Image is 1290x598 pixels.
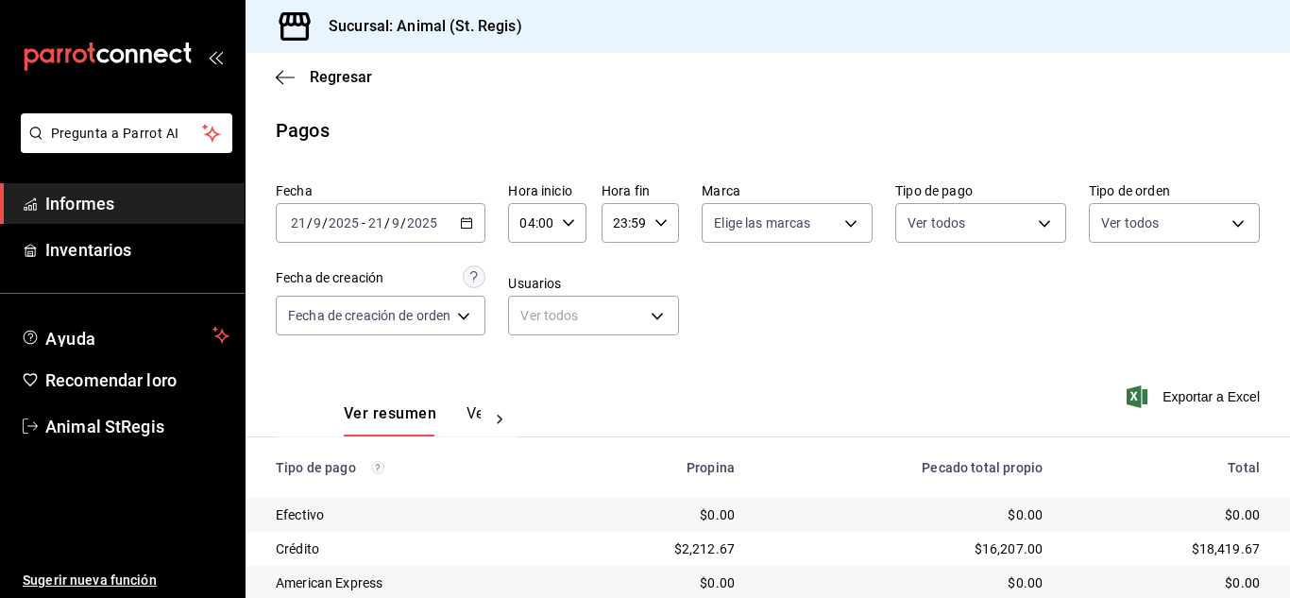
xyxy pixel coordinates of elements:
[714,215,810,231] font: Elige las marcas
[975,541,1044,556] font: $16,207.00
[45,194,114,214] font: Informes
[276,507,324,522] font: Efectivo
[922,460,1043,475] font: Pecado total propio
[371,461,384,474] svg: Los pagos realizados con Pay y otras terminales son montos brutos.
[45,370,177,390] font: Recomendar loro
[276,270,383,285] font: Fecha de creación
[384,215,390,231] font: /
[276,68,372,86] button: Regresar
[1225,575,1260,590] font: $0.00
[508,276,561,291] font: Usuarios
[467,404,537,422] font: Ver pagos
[45,417,164,436] font: Animal StRegis
[310,68,372,86] font: Regresar
[1228,460,1260,475] font: Total
[344,404,436,422] font: Ver resumen
[208,49,223,64] button: abrir_cajón_menú
[276,119,330,142] font: Pagos
[276,541,319,556] font: Crédito
[45,329,96,349] font: Ayuda
[520,308,578,323] font: Ver todos
[1089,183,1170,198] font: Tipo de orden
[1130,385,1260,408] button: Exportar a Excel
[344,403,481,436] div: pestañas de navegación
[1008,507,1043,522] font: $0.00
[288,308,450,323] font: Fecha de creación de orden
[391,215,400,231] input: --
[290,215,307,231] input: --
[276,183,313,198] font: Fecha
[322,215,328,231] font: /
[362,215,365,231] font: -
[45,240,131,260] font: Inventarios
[687,460,735,475] font: Propina
[367,215,384,231] input: --
[1225,507,1260,522] font: $0.00
[1192,541,1261,556] font: $18,419.67
[307,215,313,231] font: /
[13,137,232,157] a: Pregunta a Parrot AI
[400,215,406,231] font: /
[1163,389,1260,404] font: Exportar a Excel
[1101,215,1159,231] font: Ver todos
[21,113,232,153] button: Pregunta a Parrot AI
[276,575,382,590] font: American Express
[895,183,973,198] font: Tipo de pago
[276,460,356,475] font: Tipo de pago
[329,17,522,35] font: Sucursal: Animal (St. Regis)
[406,215,438,231] input: ----
[328,215,360,231] input: ----
[700,507,735,522] font: $0.00
[602,183,650,198] font: Hora fin
[908,215,965,231] font: Ver todos
[508,183,571,198] font: Hora inicio
[700,575,735,590] font: $0.00
[51,126,179,141] font: Pregunta a Parrot AI
[313,215,322,231] input: --
[23,572,157,588] font: Sugerir nueva función
[702,183,740,198] font: Marca
[674,541,735,556] font: $2,212.67
[1008,575,1043,590] font: $0.00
